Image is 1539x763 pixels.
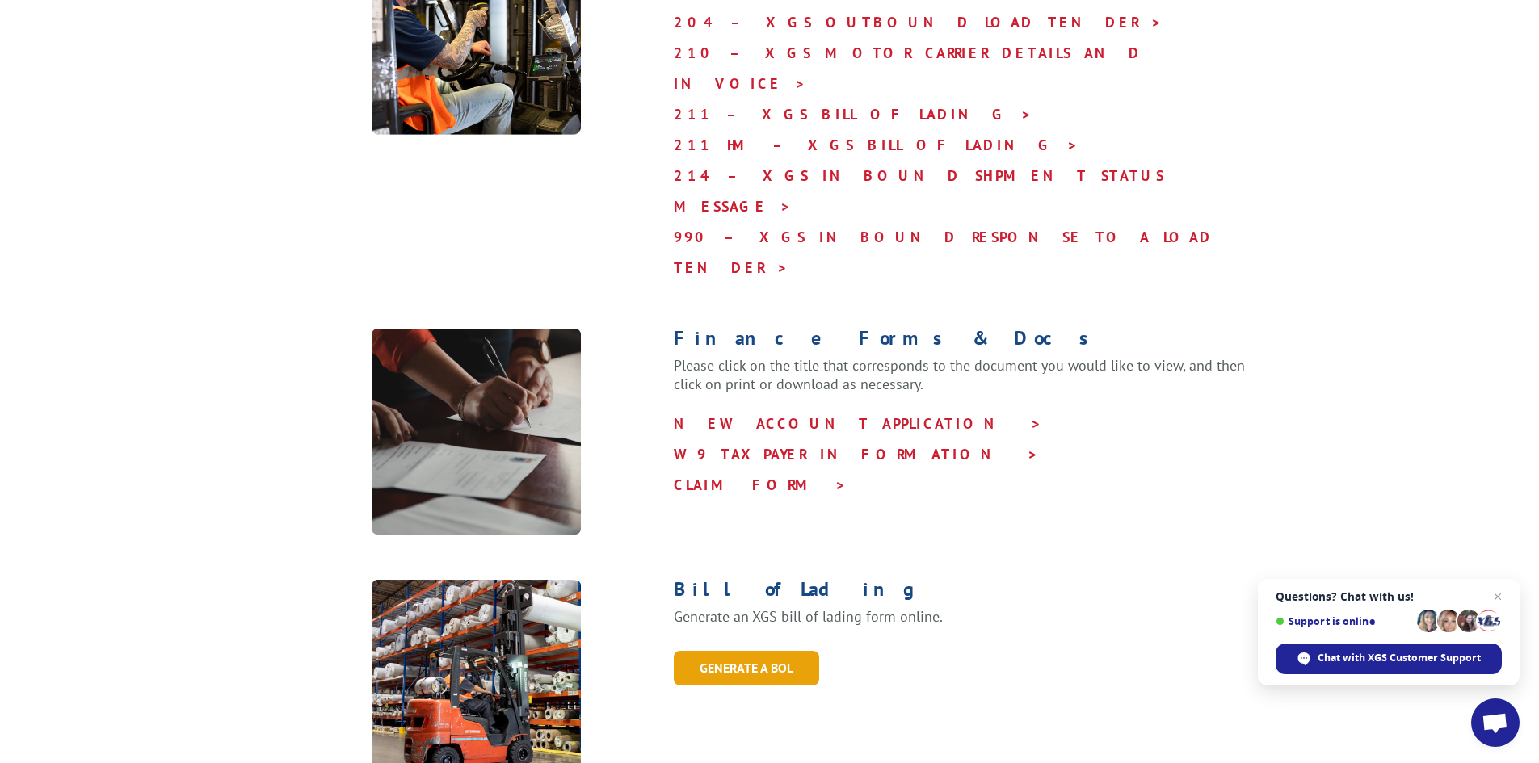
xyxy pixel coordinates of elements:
[674,580,1249,607] h1: Bill of Lading
[1471,698,1520,747] div: Open chat
[674,136,1079,154] a: 211 HM – XGS BILL OF LADING >
[1488,587,1507,606] span: Close chat
[674,476,847,494] a: CLAIM FORM >
[674,13,1163,31] a: 204 – XGS OUTBOUND LOAD TENDER >
[1276,644,1502,674] div: Chat with XGS Customer Support
[674,105,1032,124] a: 211 – XGS BILL OF LADING >
[674,329,1249,356] h1: Finance Forms & Docs
[372,329,581,535] img: paper-and-people@3x
[1318,651,1481,665] span: Chat with XGS Customer Support
[674,651,819,685] a: GENERATE A BOL
[1276,590,1502,603] span: Questions? Chat with us!
[674,166,1164,216] a: 214 – XGS INBOUND SHIPMENT STATUS MESSAGE >
[674,228,1213,277] a: 990 – XGS INBOUND RESPONSE TO A LOAD TENDER >
[1276,615,1411,627] span: Support is online
[674,44,1142,93] a: 210 – XGS MOTOR CARRIER DETAILS AND INVOICE >
[674,607,1249,627] p: Generate an XGS bill of lading form online.
[674,445,1039,463] a: W9 TAXPAYER INFORMATION >
[674,356,1249,409] p: Please click on the title that corresponds to the document you would like to view, and then click...
[674,414,1042,433] a: NEW ACCOUNT APPLICATION >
